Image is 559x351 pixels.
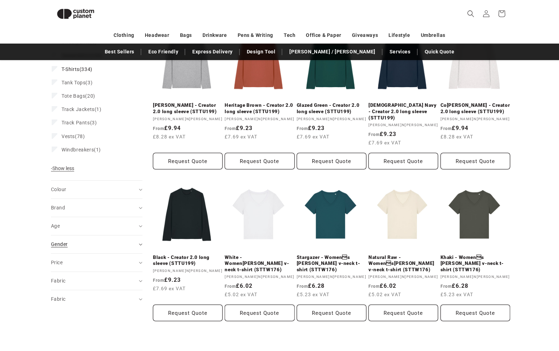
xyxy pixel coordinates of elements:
[51,187,66,192] span: Colour
[51,260,63,265] span: Price
[51,3,100,25] img: Custom Planet
[388,29,410,41] a: Lifestyle
[51,217,142,235] summary: Age (0 selected)
[62,106,95,112] span: Track Jackets
[62,147,94,152] span: Windbreakers
[153,153,223,169] button: Request Quote
[114,29,134,41] a: Clothing
[62,93,85,99] span: Tote Bags
[145,29,169,41] a: Headwear
[368,305,438,321] button: Request Quote
[62,106,102,112] span: (1)
[62,66,79,72] span: T-Shirts
[225,153,294,169] button: Request Quote
[153,305,223,321] button: Request Quote
[62,120,90,125] span: Track Pants
[463,6,478,21] summary: Search
[51,296,65,302] span: Fabric
[51,278,65,284] span: Fabric
[62,147,101,153] span: (1)
[368,254,438,273] a: Natural Raw - Womens[PERSON_NAME] v-neck t-shirt (STTW176)
[145,46,182,58] a: Eco Friendly
[238,29,273,41] a: Pens & Writing
[62,93,95,99] span: (20)
[51,254,142,272] summary: Price
[62,80,85,85] span: Tank Tops
[51,223,60,229] span: Age
[153,254,223,267] a: Black - Creator 2.0 long sleeve (STTU199)
[51,181,142,199] summary: Colour (0 selected)
[51,235,142,253] summary: Gender (0 selected)
[51,165,52,171] span: -
[51,290,142,308] summary: Fabric (0 selected)
[306,29,341,41] a: Office & Paper
[421,46,458,58] a: Quick Quote
[438,275,559,351] iframe: Chat Widget
[62,119,97,126] span: (3)
[153,102,223,115] a: [PERSON_NAME] - Creator 2.0 long sleeve (STTU199)
[101,46,138,58] a: Best Sellers
[225,102,294,115] a: Heritage Brown - Creator 2.0 long sleeve (STTU199)
[51,165,76,175] button: Show less
[441,153,510,169] button: Request Quote
[368,153,438,169] button: Request Quote
[441,102,510,115] a: Co[PERSON_NAME] - Creator 2.0 long sleeve (STTU199)
[62,134,75,139] span: Vests
[51,205,65,210] span: Brand
[189,46,236,58] a: Express Delivery
[368,102,438,121] a: [DEMOGRAPHIC_DATA] Navy - Creator 2.0 long sleeve (STTU199)
[297,254,366,273] a: Stargazer - Womens [PERSON_NAME] v-neck t-shirt (STTW176)
[51,241,68,247] span: Gender
[225,305,294,321] button: Request Quote
[297,153,366,169] button: Request Quote
[297,102,366,115] a: Glazed Green - Creator 2.0 long sleeve (STTU199)
[51,272,142,290] summary: Fabric (0 selected)
[62,133,85,139] span: (78)
[352,29,378,41] a: Giveaways
[62,66,92,72] span: (334)
[297,305,366,321] button: Request Quote
[180,29,192,41] a: Bags
[284,29,295,41] a: Tech
[225,254,294,273] a: White - Women[PERSON_NAME] v-neck t-shirt (STTW176)
[243,46,279,58] a: Design Tool
[421,29,445,41] a: Umbrellas
[286,46,379,58] a: [PERSON_NAME] / [PERSON_NAME]
[51,165,74,171] span: Show less
[62,79,92,86] span: (3)
[51,199,142,217] summary: Brand (0 selected)
[441,254,510,273] a: Khaki - Womens [PERSON_NAME] v-neck t-shirt (STTW176)
[203,29,227,41] a: Drinkware
[386,46,414,58] a: Services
